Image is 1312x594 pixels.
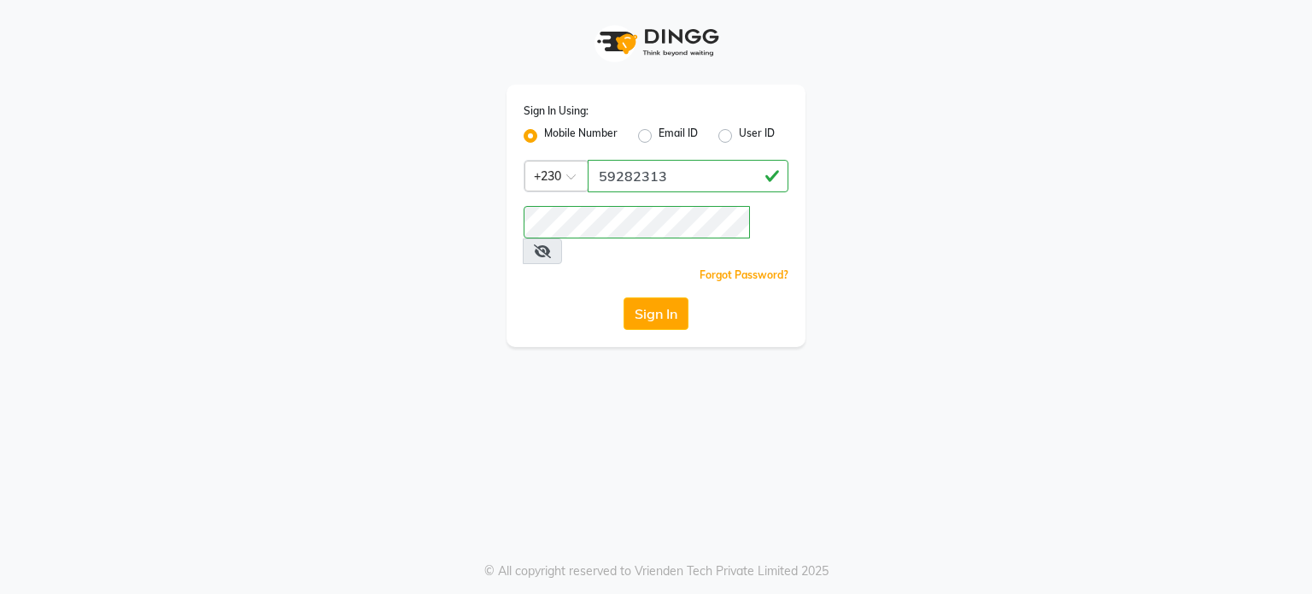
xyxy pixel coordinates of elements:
[588,17,724,68] img: logo1.svg
[739,126,775,146] label: User ID
[659,126,698,146] label: Email ID
[700,268,788,281] a: Forgot Password?
[524,103,589,119] label: Sign In Using:
[524,206,750,238] input: Username
[588,160,788,192] input: Username
[624,297,688,330] button: Sign In
[544,126,618,146] label: Mobile Number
